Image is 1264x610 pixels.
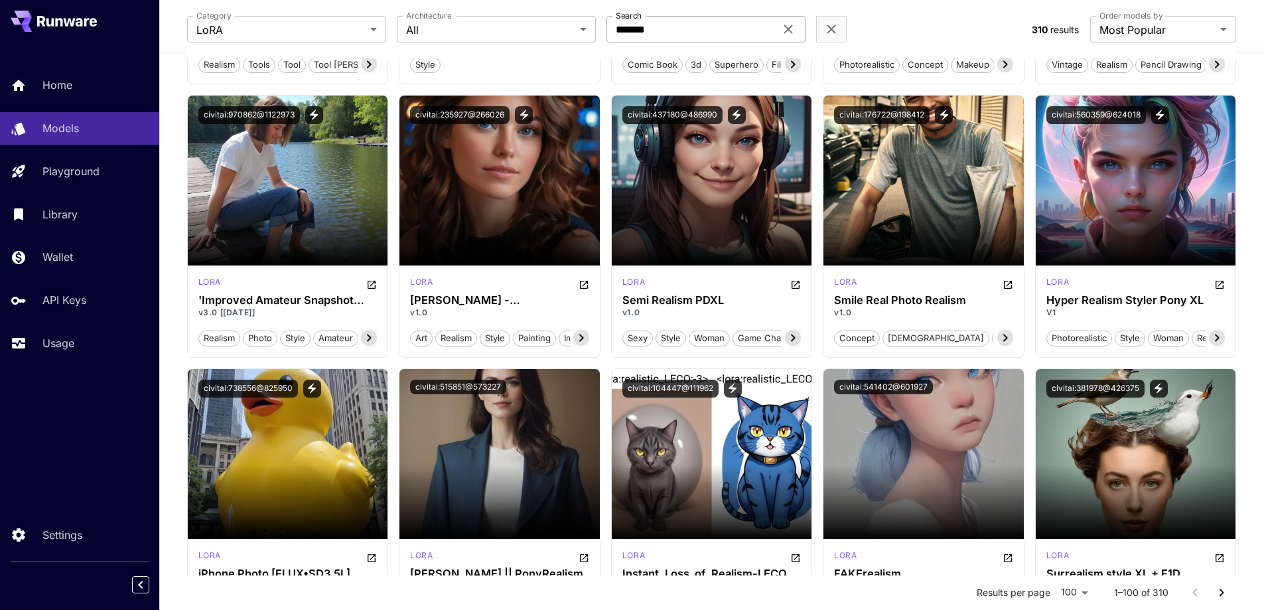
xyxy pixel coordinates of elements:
button: pencil drawing [1135,56,1207,73]
button: civitai:541402@601927 [834,380,933,394]
p: lora [834,276,857,288]
p: Home [42,77,72,93]
span: 3d [686,58,706,72]
button: Open in CivitAI [790,550,801,566]
button: civitai:176722@198412 [834,106,930,124]
div: 'Improved Amateur Snapshot Photo Realism' - [STYLE] [LORA] [FLUX] - spectrum_0001 by 'AI_Characters' [198,294,378,307]
button: Open in CivitAI [790,276,801,292]
span: painting [514,332,555,345]
span: superhero [710,58,763,72]
button: realism [1091,56,1133,73]
div: Pony [622,276,645,292]
div: SD 1.5 [622,550,645,566]
p: Results per page [977,586,1050,599]
div: FLUX.1 D [198,550,221,566]
p: Models [42,120,79,136]
h3: Smile Real Photo Realism [834,294,1013,307]
div: Collapse sidebar [142,573,159,597]
div: Pony [410,550,433,566]
button: View trigger words [935,106,953,124]
button: civitai:560359@624018 [1046,106,1146,124]
button: Open in CivitAI [366,550,377,566]
button: Open in CivitAI [1214,550,1225,566]
button: [DEMOGRAPHIC_DATA] [882,329,989,346]
button: realism [198,56,240,73]
label: Category [196,10,232,21]
button: art [410,329,433,346]
span: concept [835,332,879,345]
button: civitai:515851@573227 [410,380,506,394]
div: Hayley Atwell || PonyRealism [410,568,589,580]
h3: 'Improved Amateur Snapshot Photo Realism' - [STYLE] [[PERSON_NAME]] [FLUX] - spectrum_0001 by 'AI... [198,294,378,307]
button: vintage [1046,56,1088,73]
label: Architecture [406,10,451,21]
button: civitai:437180@486990 [622,106,723,124]
button: View trigger words [728,106,746,124]
button: realism [435,329,477,346]
button: photo [243,329,277,346]
button: style [280,329,311,346]
div: Pony [1046,276,1069,292]
span: 310 [1032,24,1048,35]
button: civitai:970862@1122973 [198,106,300,124]
label: Order models by [1099,10,1162,21]
p: Usage [42,335,74,351]
button: game character [733,329,810,346]
button: Collapse sidebar [132,576,149,593]
button: Open in CivitAI [1003,550,1013,566]
span: style [411,58,440,72]
button: tool [278,56,306,73]
p: v1.0 [834,307,1013,319]
span: tool [279,58,305,72]
button: tools [243,56,275,73]
p: Library [42,206,78,222]
p: lora [410,550,433,562]
span: LoRA [196,22,365,38]
p: lora [410,276,433,288]
span: style [656,332,685,345]
span: photorealistic [835,58,899,72]
button: civitai:381978@426375 [1046,380,1145,398]
span: photorealistic [1047,332,1111,345]
button: woman [1148,329,1189,346]
button: Open in CivitAI [366,276,377,292]
h3: Surrealism style XL + F1D [1046,568,1226,580]
span: style [281,332,310,345]
p: v1.0 [622,307,802,319]
button: View trigger words [1151,106,1169,124]
div: SDXL 1.0 [410,276,433,292]
span: Most Popular [1099,22,1215,38]
span: concept [903,58,948,72]
button: concept [834,329,880,346]
h3: [PERSON_NAME] || PonyRealism [410,568,589,580]
span: style [1115,332,1145,345]
span: realism [199,58,240,72]
button: realistic [1192,329,1235,346]
h3: FAKErealism [834,568,1013,580]
button: View trigger words [303,380,321,398]
div: Pony [834,550,857,566]
div: iPhone Photo [FLUX•SD3.5L] (Realism booster) [198,568,378,580]
span: realistic [1192,332,1235,345]
p: lora [198,550,221,562]
span: woman [1149,332,1188,345]
h3: Semi Realism PDXL [622,294,802,307]
button: smile [992,329,1024,346]
button: civitai:738556@825950 [198,380,298,398]
button: painting [513,329,556,346]
button: style [480,329,510,346]
span: makeup [951,58,994,72]
button: sexy [622,329,653,346]
p: lora [834,550,857,562]
h3: [PERSON_NAME] - Impressionistic Realism FLUX/SDXL [PERSON_NAME] [410,294,589,307]
button: comic book [622,56,683,73]
p: Wallet [42,249,73,265]
span: realism [199,332,240,345]
button: makeup [951,56,995,73]
button: civitai:104447@111962 [622,380,719,398]
span: art [411,332,432,345]
span: tool [PERSON_NAME] [309,58,409,72]
span: vintage [1047,58,1088,72]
